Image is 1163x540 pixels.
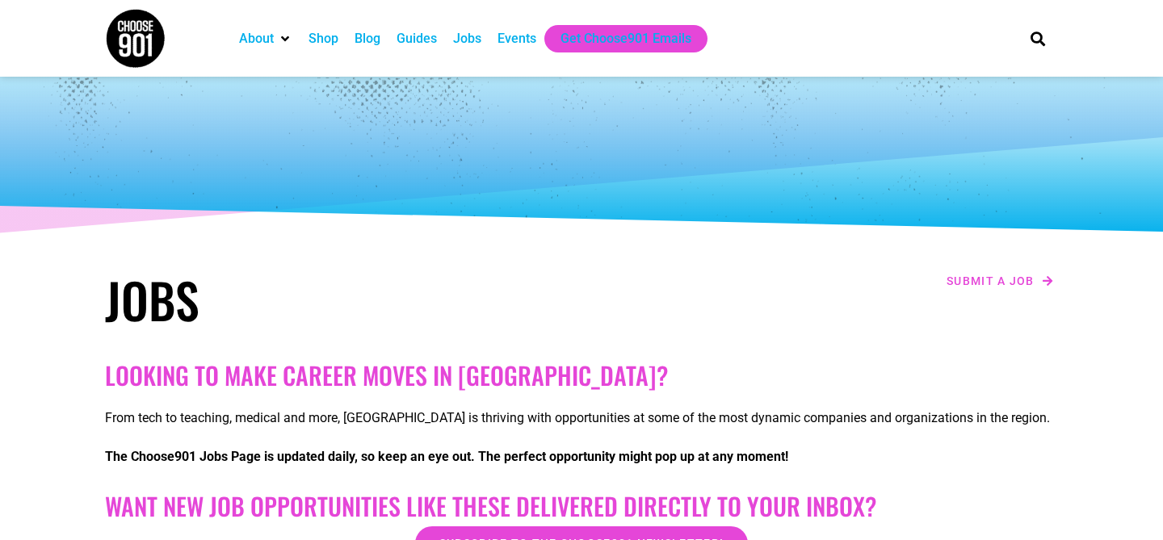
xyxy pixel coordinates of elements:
[105,270,573,329] h1: Jobs
[105,408,1058,428] p: From tech to teaching, medical and more, [GEOGRAPHIC_DATA] is thriving with opportunities at some...
[355,29,380,48] a: Blog
[561,29,691,48] a: Get Choose901 Emails
[942,270,1058,291] a: Submit a job
[309,29,338,48] a: Shop
[105,449,788,464] strong: The Choose901 Jobs Page is updated daily, so keep an eye out. The perfect opportunity might pop u...
[105,492,1058,521] h2: Want New Job Opportunities like these Delivered Directly to your Inbox?
[453,29,481,48] a: Jobs
[231,25,1003,52] nav: Main nav
[397,29,437,48] a: Guides
[105,361,1058,390] h2: Looking to make career moves in [GEOGRAPHIC_DATA]?
[239,29,274,48] a: About
[947,275,1035,287] span: Submit a job
[231,25,300,52] div: About
[498,29,536,48] a: Events
[1025,25,1052,52] div: Search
